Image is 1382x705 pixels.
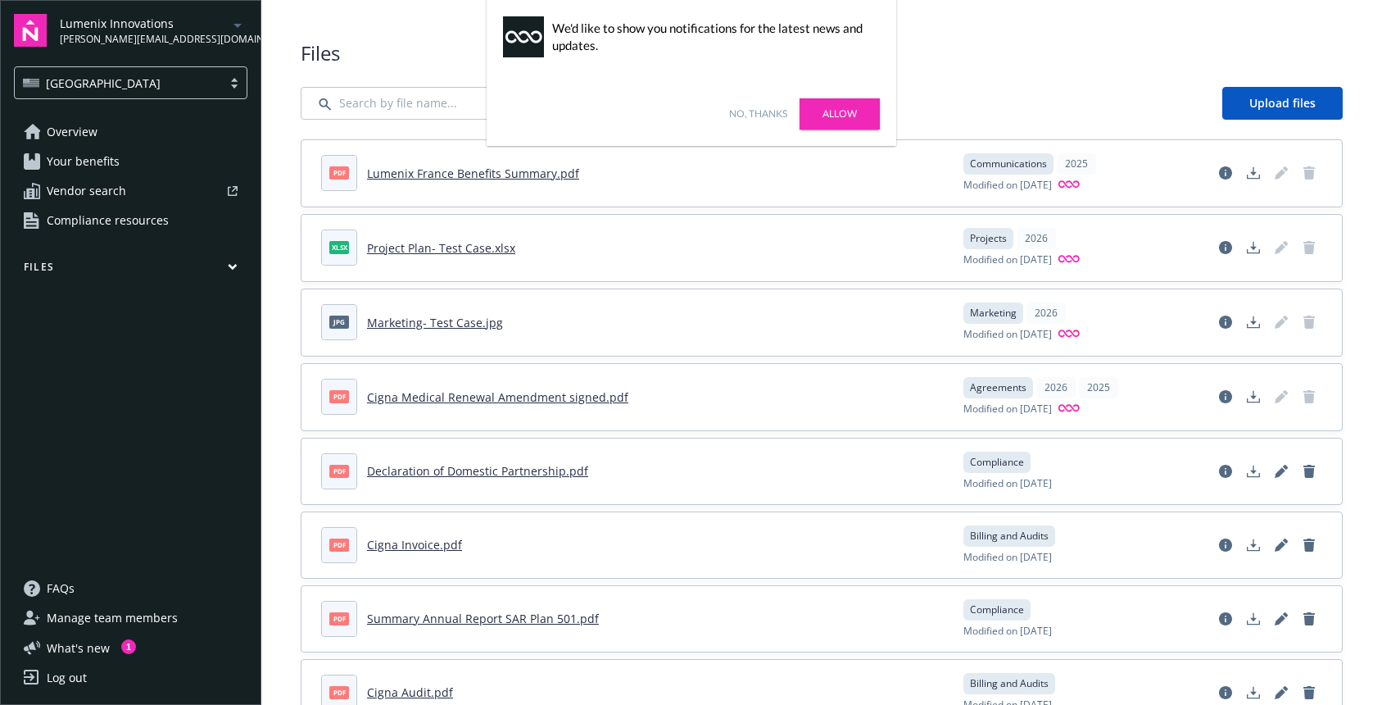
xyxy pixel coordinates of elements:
div: 1 [121,639,136,654]
a: View file details [1212,234,1239,261]
span: Upload files [1249,95,1316,111]
span: Compliance [970,603,1024,617]
a: Compliance resources [14,207,247,234]
span: What ' s new [47,639,110,657]
span: Delete document [1296,384,1322,410]
a: Cigna Invoice.pdf [367,537,462,553]
button: What's new1 [14,639,136,657]
span: pdf [329,686,349,698]
a: Upload files [1222,87,1343,120]
a: View file details [1212,384,1239,410]
a: Cigna Medical Renewal Amendment signed.pdf [367,389,628,405]
a: arrowDropDown [228,15,247,34]
span: Modified on [DATE] [963,550,1052,565]
a: Edit document [1268,532,1294,558]
span: xlsx [329,241,349,253]
a: Download document [1240,309,1266,335]
a: View file details [1212,160,1239,186]
span: Modified on [DATE] [963,476,1052,491]
a: Cigna Audit.pdf [367,685,453,700]
span: Edit document [1268,234,1294,261]
span: Overview [47,119,97,145]
a: View file details [1212,606,1239,632]
div: 2025 [1057,153,1096,175]
span: Delete document [1296,309,1322,335]
span: FAQs [47,575,75,602]
button: Files [14,260,247,280]
a: Allow [800,98,880,130]
span: pdf [329,166,349,179]
a: Delete document [1296,458,1322,484]
span: [GEOGRAPHIC_DATA] [23,75,214,92]
span: Edit document [1268,384,1294,410]
span: Modified on [DATE] [963,624,1052,639]
div: 2026 [1017,228,1056,249]
div: We'd like to show you notifications for the latest news and updates. [552,20,872,54]
a: FAQs [14,575,247,602]
span: Compliance [970,455,1024,470]
span: [GEOGRAPHIC_DATA] [46,75,161,92]
span: [PERSON_NAME][EMAIL_ADDRESS][DOMAIN_NAME] [60,32,228,47]
a: Download document [1240,234,1266,261]
span: Modified on [DATE] [963,402,1052,417]
a: Overview [14,119,247,145]
span: Modified on [DATE] [963,252,1052,268]
span: Vendor search [47,178,126,204]
span: Communications [970,157,1047,171]
span: Your benefits [47,148,120,175]
a: Summary Annual Report SAR Plan 501.pdf [367,611,599,626]
a: Project Plan- Test Case.xlsx [367,240,515,256]
img: navigator-logo.svg [14,14,47,47]
a: View file details [1212,532,1239,558]
a: Download document [1240,384,1266,410]
a: Your benefits [14,148,247,175]
span: Projects [970,231,1007,246]
button: Lumenix Innovations[PERSON_NAME][EMAIL_ADDRESS][DOMAIN_NAME]arrowDropDown [60,14,247,47]
a: Edit document [1268,458,1294,484]
span: Edit document [1268,309,1294,335]
a: Lumenix France Benefits Summary.pdf [367,166,579,181]
a: Download document [1240,532,1266,558]
span: pdf [329,539,349,551]
a: Marketing- Test Case.jpg [367,315,503,330]
span: Marketing [970,306,1017,321]
span: Delete document [1296,234,1322,261]
div: 2026 [1036,377,1076,398]
a: No, thanks [729,107,787,121]
span: Billing and Audits [970,676,1049,691]
a: Delete document [1296,606,1322,632]
a: Declaration of Domestic Partnership.pdf [367,463,588,479]
span: Manage team members [47,605,178,631]
span: Agreements [970,380,1026,395]
a: View file details [1212,309,1239,335]
span: pdf [329,612,349,625]
a: Manage team members [14,605,247,631]
span: Modified on [DATE] [963,178,1052,193]
span: Edit document [1268,160,1294,186]
a: View file details [1212,458,1239,484]
div: Log out [47,665,87,691]
a: Edit document [1268,606,1294,632]
span: pdf [329,465,349,477]
a: Download document [1240,160,1266,186]
span: Delete document [1296,160,1322,186]
span: Billing and Audits [970,529,1049,544]
a: Download document [1240,606,1266,632]
a: Delete document [1296,532,1322,558]
span: Lumenix Innovations [60,15,228,32]
input: Search by file name... [301,87,546,120]
div: 2025 [1079,377,1118,398]
span: Modified on [DATE] [963,327,1052,343]
div: 2026 [1026,302,1066,324]
span: Files [301,39,1343,67]
span: pdf [329,390,349,403]
span: Compliance resources [47,207,169,234]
